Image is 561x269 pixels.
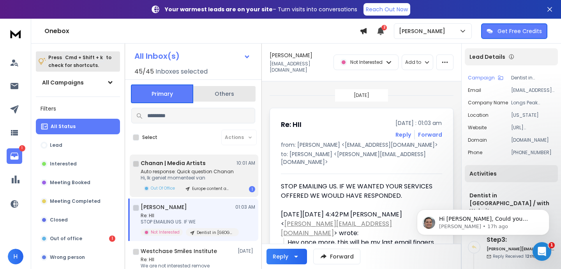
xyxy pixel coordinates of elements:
p: 01:03 AM [235,204,255,210]
iframe: Intercom live chat [533,242,551,261]
div: Activities [465,165,558,182]
span: 45 / 45 [134,67,154,76]
p: Lead Details [469,53,505,61]
p: website [468,125,487,131]
button: Reply [395,131,411,139]
p: All Status [51,123,76,130]
p: Dentist in [GEOGRAPHIC_DATA] / with Website [511,75,555,81]
p: Reach Out Now [366,5,408,13]
button: Reply [266,249,307,264]
span: 2 [381,25,387,30]
h1: [PERSON_NAME] [270,51,312,59]
p: Not Interested [350,59,383,65]
p: Interested [50,161,77,167]
button: Forward [313,249,360,264]
p: from: [PERSON_NAME] <[EMAIL_ADDRESS][DOMAIN_NAME]> [281,141,442,149]
h1: Westchase Smiles Institute [141,247,217,255]
button: Meeting Completed [36,193,120,209]
p: Not Interested [151,229,180,235]
div: Forward [418,131,442,139]
h1: Dentist in [GEOGRAPHIC_DATA] / with Website [469,192,553,215]
a: [PERSON_NAME][EMAIL_ADDRESS][DOMAIN_NAME] [281,219,392,237]
p: [DATE] [354,92,369,98]
p: – Turn visits into conversations [165,5,357,13]
h3: Filters [36,103,120,114]
h3: Inboxes selected [155,67,208,76]
button: All Inbox(s) [128,48,257,64]
p: Phone [468,149,482,156]
span: 12th, aug. [525,253,545,259]
p: to: [PERSON_NAME] <[PERSON_NAME][EMAIL_ADDRESS][DOMAIN_NAME]> [281,150,442,166]
p: [EMAIL_ADDRESS][DOMAIN_NAME] [270,61,329,73]
div: 1 [109,236,115,242]
button: Get Free Credits [481,23,547,39]
p: Hi, Ik geniet momenteel van [141,175,234,181]
button: Meeting Booked [36,175,120,190]
p: [DOMAIN_NAME] [511,137,555,143]
h1: Re: HII [281,119,302,130]
p: location [468,112,489,118]
button: H [8,249,23,264]
h1: All Inbox(s) [134,52,180,60]
p: STOP EMAILING US. IF WE [141,219,234,225]
h6: [PERSON_NAME][EMAIL_ADDRESS][DOMAIN_NAME] [487,246,555,252]
p: Dentist in [GEOGRAPHIC_DATA] / with Website [197,230,234,236]
div: 1 [249,186,255,192]
p: Wrong person [50,254,85,260]
p: Meeting Booked [50,179,90,186]
p: Auto response: Quick question Chanan [141,169,234,175]
p: Campaign [468,75,495,81]
p: [DATE] [238,248,255,254]
label: Select [142,134,157,141]
button: All Campaigns [36,75,120,90]
div: [DATE][DATE] 4:42 PM [PERSON_NAME] < > wrote: [281,210,436,238]
p: We are not interested remove [141,263,234,269]
div: STOP EMAILING US. IF WE WANTED YOUR SERVICES OFFERED WE WOULD HAVE RESPONDED. [281,182,436,200]
button: Out of office1 [36,231,120,246]
p: Lead [50,142,62,148]
p: Meeting Completed [50,198,101,204]
p: Closed [50,217,68,223]
p: Europe content agency - [PERSON_NAME] [192,186,229,192]
button: Campaign [468,75,503,81]
p: [US_STATE] [511,112,555,118]
p: Email [468,87,481,93]
span: 1 [549,242,555,248]
p: domain [468,137,487,143]
button: Closed [36,212,120,228]
p: Longs Peak Dentistry [511,100,555,106]
p: [DATE] : 01:03 am [395,119,442,127]
p: [EMAIL_ADDRESS][DOMAIN_NAME] [511,87,555,93]
h1: Onebox [44,26,360,36]
button: All Status [36,119,120,134]
p: [PERSON_NAME] [399,27,448,35]
p: Re: HII [141,213,234,219]
p: Add to [405,59,421,65]
p: Out Of Office [151,185,175,191]
button: Primary [131,84,193,103]
p: [PHONE_NUMBER] [511,149,555,156]
button: Wrong person [36,250,120,265]
h1: [PERSON_NAME] [141,203,187,211]
p: Reply Received [493,253,545,259]
iframe: Intercom notifications message [405,193,561,248]
button: Interested [36,156,120,172]
p: Get Free Credits [497,27,542,35]
img: logo [8,26,23,41]
a: 1 [7,148,22,164]
strong: Your warmest leads are on your site [165,5,273,13]
button: Others [193,85,256,102]
button: Lead [36,137,120,153]
p: 10:01 AM [236,160,255,166]
p: Press to check for shortcuts. [48,54,111,69]
a: Reach Out Now [363,3,410,16]
div: Reply [273,253,288,260]
p: Company Name [468,100,508,106]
